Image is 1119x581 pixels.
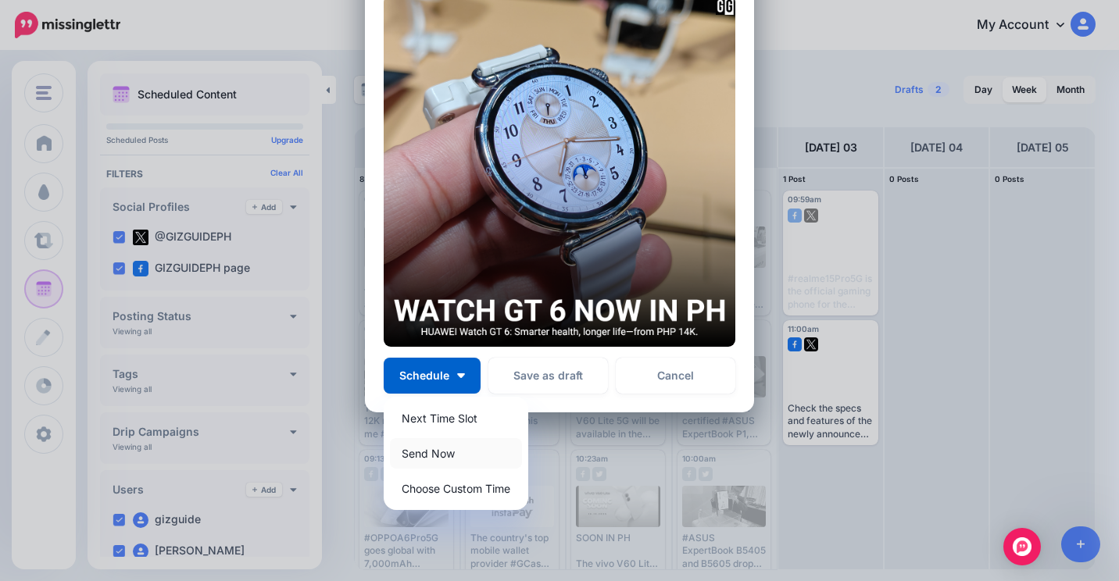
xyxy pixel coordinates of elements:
[616,358,735,394] a: Cancel
[384,358,481,394] button: Schedule
[488,358,608,394] button: Save as draft
[1003,528,1041,565] div: Open Intercom Messenger
[384,397,528,510] div: Schedule
[390,438,522,469] a: Send Now
[390,403,522,433] a: Next Time Slot
[457,373,465,378] img: arrow-down-white.png
[399,370,449,381] span: Schedule
[390,473,522,504] a: Choose Custom Time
